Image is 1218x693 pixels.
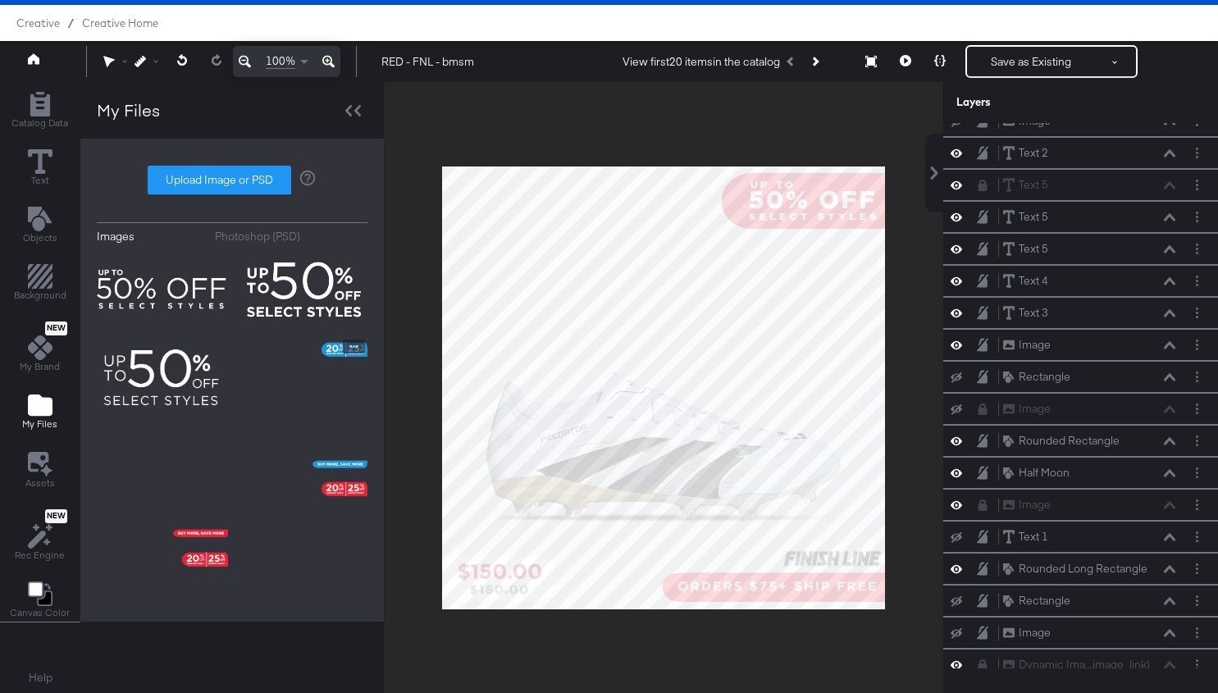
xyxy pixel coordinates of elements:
span: Catalog Data [11,116,68,130]
button: Text 4 [1002,272,1049,290]
button: NewRec Engine [5,505,75,567]
div: Text 3Layer Options [943,297,1218,329]
div: ImageLayer Options [943,489,1218,521]
div: Rounded Long RectangleLayer Options [943,553,1218,585]
button: Rounded Rectangle [1002,432,1120,449]
div: Text 5 [1019,209,1048,225]
button: Text 5 [1002,208,1049,226]
button: Add Rectangle [2,88,78,134]
button: Save as Existing [967,47,1095,76]
div: Text 5Layer Options [943,233,1218,265]
div: Text 5Layer Options [943,201,1218,233]
button: Rounded Long Rectangle [1002,560,1148,577]
button: Layer Options [1188,272,1206,290]
div: ImageLayer Options [943,329,1218,361]
div: Rounded Long Rectangle [1019,561,1147,577]
button: Images [97,229,203,244]
button: Layer Options [1188,336,1206,353]
button: Layer Options [1188,208,1206,226]
button: Text 5 [1002,240,1049,258]
button: Rectangle [1002,368,1071,385]
button: Image [1002,336,1051,353]
div: Rounded RectangleLayer Options [943,425,1218,457]
button: Half Moon [1002,464,1070,481]
button: Image [1002,624,1051,641]
button: Layer Options [1188,624,1206,641]
button: Layer Options [1188,528,1206,545]
button: Add Files [12,390,67,436]
span: Creative [16,16,60,30]
button: Layer Options [1188,176,1206,194]
div: Images [97,229,135,244]
span: Objects [23,231,57,244]
div: Text 4Layer Options [943,265,1218,297]
div: View first 20 items in the catalog [623,54,780,70]
a: Help [29,670,52,686]
div: ImageLayer Options [943,617,1218,649]
div: Rounded Rectangle [1019,433,1120,449]
span: New [45,511,67,522]
button: Layer Options [1188,240,1206,258]
button: Rectangle [1002,592,1071,609]
div: Text 2 [1019,145,1048,161]
div: Layers [956,94,1124,110]
button: Layer Options [1188,496,1206,513]
button: Layer Options [1188,400,1206,417]
div: Text 2Layer Options [943,137,1218,169]
div: Text 1 [1019,529,1048,545]
button: Add Rectangle [4,261,76,308]
button: Image Options [343,340,365,353]
div: Text 5 [1019,241,1048,257]
button: Layer Options [1188,432,1206,449]
div: Rectangle [1019,593,1070,609]
span: / [60,16,82,30]
div: Text 4 [1019,273,1048,289]
a: Creative Home [82,16,158,30]
div: Image [1019,337,1051,353]
button: Layer Options [1188,656,1206,673]
div: Half MoonLayer Options [943,457,1218,489]
span: Rec Engine [15,549,65,562]
span: 100% [266,53,295,69]
div: Half Moon [1019,465,1070,481]
button: Layer Options [1188,464,1206,481]
button: Text 2 [1002,144,1049,162]
span: Text [31,174,49,187]
button: NewMy Brand [10,318,70,379]
div: Image [1019,625,1051,641]
span: My Files [22,417,57,431]
button: Layer Options [1188,368,1206,385]
div: RectangleLayer Options [943,585,1218,617]
button: Next Product [803,47,826,76]
div: Photoshop (PSD) [215,229,300,244]
button: Photoshop (PSD) [215,229,368,244]
div: Rectangle [1019,369,1070,385]
button: Help [17,663,64,693]
span: My Brand [20,360,60,373]
button: Add Text [13,203,67,249]
button: Layer Options [1188,144,1206,162]
div: RectangleLayer Options [943,361,1218,393]
button: Layer Options [1188,304,1206,321]
button: Layer Options [1188,560,1206,577]
button: Layer Options [1188,592,1206,609]
div: ImageLayer Options [943,393,1218,425]
span: New [45,323,67,334]
div: Text 3 [1019,305,1048,321]
div: Text 1Layer Options [943,521,1218,553]
div: Text 5Layer Options [943,169,1218,201]
button: Assets [16,447,65,495]
span: Background [14,289,66,302]
span: Canvas Color [10,606,70,619]
button: Text [18,145,62,192]
button: Text 1 [1002,528,1049,545]
div: Dynamic Ima...image_link)Layer Options [943,649,1218,681]
div: My Files [97,98,160,122]
span: Assets [25,476,55,490]
button: Text 3 [1002,304,1049,321]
